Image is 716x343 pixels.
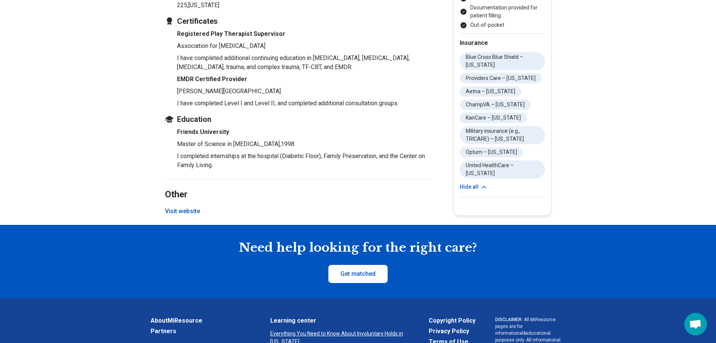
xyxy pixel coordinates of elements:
p: [PERSON_NAME][GEOGRAPHIC_DATA] [177,87,429,96]
h2: Insurance [460,38,545,48]
li: Providers Care – [US_STATE] [460,73,542,83]
span: , [US_STATE] [187,2,219,9]
h3: Education [165,114,429,125]
li: Blue Cross Blue Shield – [US_STATE] [460,52,545,70]
a: Copyright Policy [429,316,476,325]
a: Get matched [328,265,388,283]
a: AboutMiResource [151,316,251,325]
li: Aetna – [US_STATE] [460,86,521,97]
p: Master of Science in [MEDICAL_DATA] , 1998 [177,140,429,149]
p: I completed internships at the hospital (Diabetic Floor), Family Preservation, and the Center on ... [177,152,429,170]
a: Learning center [270,316,409,325]
div: Open chat [684,313,707,335]
a: Privacy Policy [429,327,476,336]
h3: Certificates [165,16,429,26]
li: Out-of-pocket [460,21,545,29]
li: Optum – [US_STATE] [460,147,523,157]
h4: EMDR Certified Provider [177,75,429,84]
p: Association for [MEDICAL_DATA] [177,42,429,51]
p: 225 [177,1,429,10]
button: Visit website [165,207,200,216]
li: Military insurance (e.g., TRICARE) – [US_STATE] [460,126,545,144]
h2: Other [165,170,429,201]
span: DISCLAIMER [495,317,522,322]
p: I have completed Level I and Level II, and completed additional consultation groups. [177,99,429,108]
p: I have completed additional continuing education in [MEDICAL_DATA], [MEDICAL_DATA], [MEDICAL_DATA... [177,54,429,72]
li: United HealthCare – [US_STATE] [460,160,545,178]
li: KanCare – [US_STATE] [460,113,527,123]
h2: Need help looking for the right care? [6,240,710,256]
a: Partners [151,327,251,336]
h4: Registered Play Therapist Supervisor [177,29,429,38]
li: Documentation provided for patient filling [460,4,545,20]
button: Hide all [460,183,488,191]
li: ChampVA – [US_STATE] [460,100,531,110]
h4: Friends University [177,128,429,137]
